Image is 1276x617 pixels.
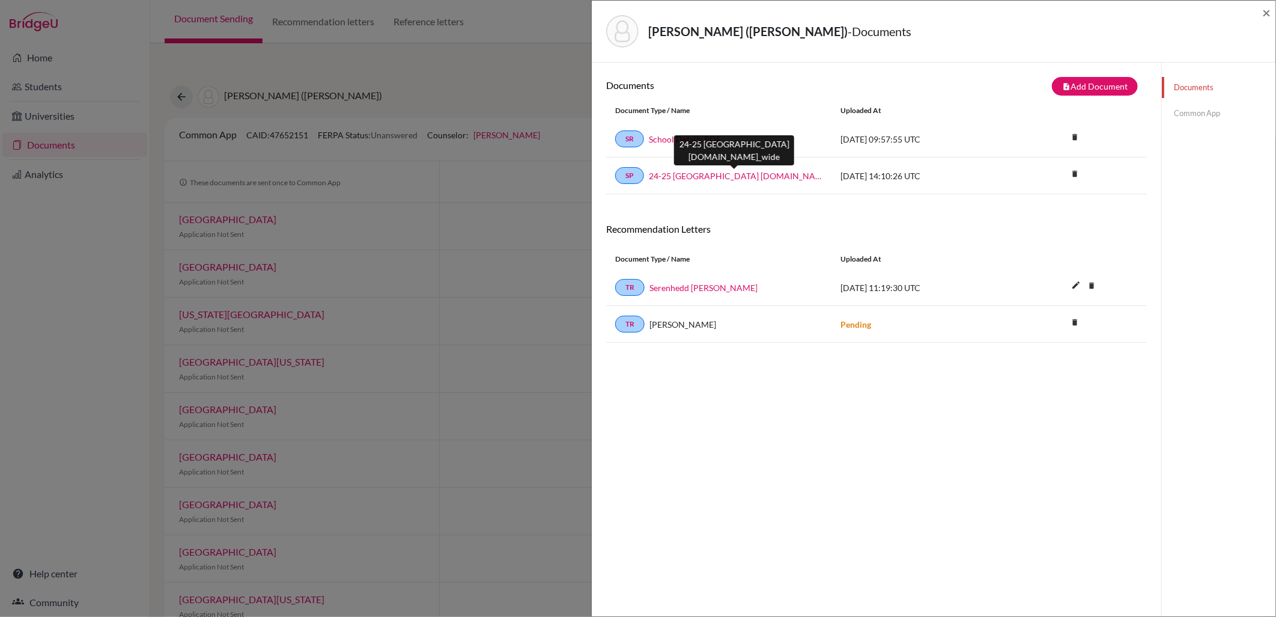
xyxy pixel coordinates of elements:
i: delete [1066,313,1084,331]
a: Documents [1162,77,1275,98]
div: [DATE] 14:10:26 UTC [831,170,1012,182]
a: delete [1066,167,1084,183]
span: [DATE] 11:19:30 UTC [840,283,920,293]
i: delete [1066,128,1084,146]
a: SP [615,167,644,184]
button: edit [1066,277,1086,295]
button: note_addAdd Document [1052,77,1138,96]
a: TR [615,316,645,333]
i: delete [1083,277,1101,295]
a: delete [1083,278,1101,295]
span: [PERSON_NAME] [649,318,716,331]
a: Common App [1162,103,1275,124]
div: Uploaded at [831,254,1012,265]
div: Uploaded at [831,105,1012,116]
i: delete [1066,165,1084,183]
i: edit [1066,275,1086,295]
i: note_add [1062,82,1071,91]
a: Serenhedd [PERSON_NAME] [649,281,758,294]
span: × [1262,4,1271,21]
h6: Recommendation Letters [606,223,1147,235]
a: SR [615,130,644,147]
span: - Documents [848,24,911,38]
div: Document Type / Name [606,254,831,265]
strong: Pending [840,319,871,330]
a: School Details PDF [649,133,721,146]
div: Document Type / Name [606,105,831,116]
div: 24-25 [GEOGRAPHIC_DATA] [DOMAIN_NAME]_wide [674,135,794,165]
div: [DATE] 09:57:55 UTC [831,133,1012,146]
h6: Documents [606,79,876,91]
a: TR [615,279,645,296]
strong: [PERSON_NAME] ([PERSON_NAME]) [648,24,848,38]
a: delete [1066,315,1084,331]
a: delete [1066,130,1084,146]
a: 24-25 [GEOGRAPHIC_DATA] [DOMAIN_NAME]_wide [649,170,822,182]
button: Close [1262,5,1271,20]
